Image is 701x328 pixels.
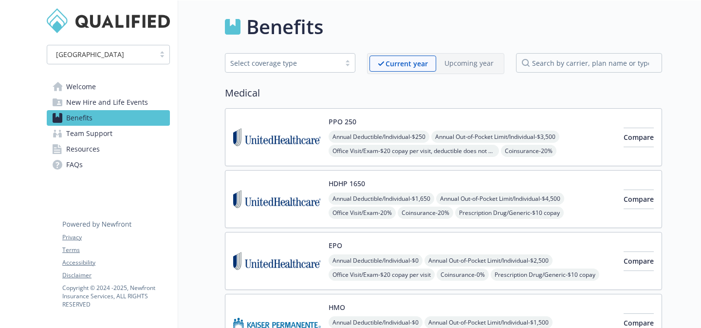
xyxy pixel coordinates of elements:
div: Select coverage type [230,58,335,68]
h2: Medical [225,86,662,100]
a: Accessibility [62,258,169,267]
span: Resources [66,141,100,157]
span: Compare [624,256,654,266]
span: Office Visit/Exam - 20% [329,207,396,219]
span: Annual Deductible/Individual - $0 [329,254,423,267]
span: Prescription Drug/Generic - $10 copay [455,207,564,219]
span: [GEOGRAPHIC_DATA] [56,49,124,59]
a: Privacy [62,233,169,242]
a: Disclaimer [62,271,169,280]
button: Compare [624,251,654,271]
span: Compare [624,318,654,328]
img: United Healthcare Insurance Company carrier logo [233,116,321,158]
button: HDHP 1650 [329,178,365,189]
span: Annual Out-of-Pocket Limit/Individual - $3,500 [431,131,559,143]
span: Annual Deductible/Individual - $250 [329,131,429,143]
span: Compare [624,194,654,204]
a: Team Support [47,126,170,141]
span: Office Visit/Exam - $20 copay per visit [329,269,435,281]
button: Compare [624,128,654,147]
p: Current year [386,58,428,69]
input: search by carrier, plan name or type [516,53,662,73]
p: Copyright © 2024 - 2025 , Newfront Insurance Services, ALL RIGHTS RESERVED [62,284,169,309]
a: Terms [62,246,169,254]
span: Office Visit/Exam - $20 copay per visit, deductible does not apply [329,145,499,157]
a: New Hire and Life Events [47,95,170,110]
p: Upcoming year [444,58,494,68]
span: Coinsurance - 20% [501,145,556,157]
a: Benefits [47,110,170,126]
img: United Healthcare Insurance Company carrier logo [233,178,321,220]
button: Compare [624,190,654,209]
span: Coinsurance - 20% [398,207,453,219]
span: Coinsurance - 0% [437,269,489,281]
h1: Benefits [246,12,323,41]
span: Annual Out-of-Pocket Limit/Individual - $2,500 [424,254,553,267]
span: Annual Deductible/Individual - $1,650 [329,193,434,205]
button: EPO [329,240,342,251]
span: [GEOGRAPHIC_DATA] [52,49,150,59]
a: FAQs [47,157,170,173]
span: Annual Out-of-Pocket Limit/Individual - $4,500 [436,193,564,205]
span: Team Support [66,126,112,141]
span: Upcoming year [436,56,502,72]
button: PPO 250 [329,116,356,127]
span: Welcome [66,79,96,95]
img: United Healthcare Insurance Company carrier logo [233,240,321,282]
span: New Hire and Life Events [66,95,148,110]
span: Prescription Drug/Generic - $10 copay [491,269,599,281]
span: Compare [624,133,654,142]
span: FAQs [66,157,83,173]
a: Resources [47,141,170,157]
a: Welcome [47,79,170,95]
button: HMO [329,302,345,312]
span: Benefits [66,110,92,126]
